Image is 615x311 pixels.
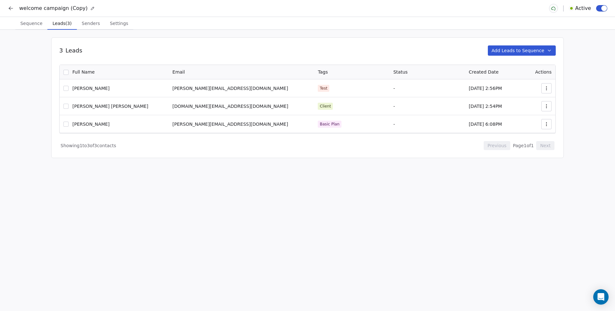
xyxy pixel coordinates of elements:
[393,104,395,109] span: -
[107,19,131,28] span: Settings
[320,104,331,109] div: Client
[318,69,328,75] span: Tags
[575,4,591,12] span: Active
[65,46,82,55] span: Leads
[72,85,110,92] span: [PERSON_NAME]
[172,104,288,109] span: [DOMAIN_NAME][EMAIL_ADDRESS][DOMAIN_NAME]
[593,289,609,305] div: Open Intercom Messenger
[59,46,63,55] span: 3
[72,69,95,76] span: Full Name
[535,69,552,75] span: Actions
[484,141,510,150] button: Previous
[320,122,339,127] div: Basic Plan
[72,121,110,127] span: [PERSON_NAME]
[172,122,288,127] span: [PERSON_NAME][EMAIL_ADDRESS][DOMAIN_NAME]
[79,19,102,28] span: Senders
[61,142,116,149] span: Showing 1 to 3 of 3 contacts
[19,4,88,12] span: welcome campaign (Copy)
[172,86,288,91] span: [PERSON_NAME][EMAIL_ADDRESS][DOMAIN_NAME]
[393,86,395,91] span: -
[72,103,148,109] span: [PERSON_NAME] [PERSON_NAME]
[50,19,74,28] span: Leads (3)
[18,19,45,28] span: Sequence
[320,86,327,91] div: Test
[469,104,502,109] span: [DATE] 2:54PM
[393,69,408,75] span: Status
[172,69,185,75] span: Email
[488,45,556,56] button: Add Leads to Sequence
[469,69,498,75] span: Created Date
[469,122,502,127] span: [DATE] 6:08PM
[393,122,395,127] span: -
[536,141,554,150] button: Next
[513,142,534,149] span: Page 1 of 1
[469,86,502,91] span: [DATE] 2:56PM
